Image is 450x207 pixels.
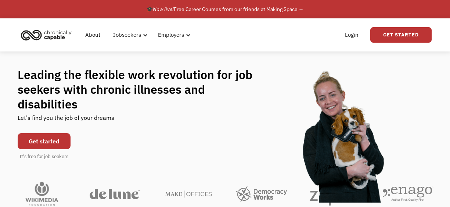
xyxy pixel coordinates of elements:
[18,67,267,111] h1: Leading the flexible work revolution for job seekers with chronic illnesses and disabilities
[113,31,141,39] div: Jobseekers
[18,111,114,129] div: Let's find you the job of your dreams
[147,5,304,14] div: 🎓 Free Career Courses from our friends at Making Space →
[18,133,71,149] a: Get started
[108,23,150,47] div: Jobseekers
[153,6,174,13] em: Now live!
[158,31,184,39] div: Employers
[370,27,432,43] a: Get Started
[19,27,74,43] img: Chronically Capable logo
[154,23,193,47] div: Employers
[341,23,363,47] a: Login
[81,23,105,47] a: About
[19,27,77,43] a: home
[19,153,68,160] div: It's free for job seekers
